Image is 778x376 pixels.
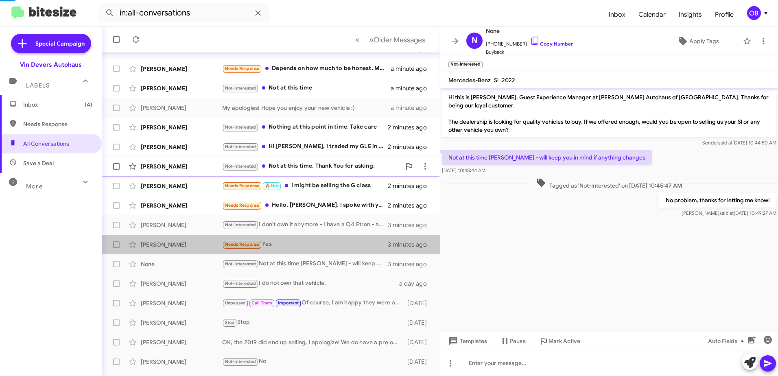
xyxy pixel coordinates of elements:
span: Not-Interested [225,222,256,227]
div: [PERSON_NAME] [141,338,222,346]
div: [PERSON_NAME] [141,143,222,151]
div: Nothing at this point in time. Take care [222,122,388,132]
button: Apply Tags [656,34,739,48]
span: Needs Response [225,203,260,208]
div: [PERSON_NAME] [141,319,222,327]
div: 2 minutes ago [388,143,433,151]
button: Next [364,31,430,48]
div: [PERSON_NAME] [141,182,222,190]
button: Previous [350,31,365,48]
button: OB [740,6,769,20]
span: Unpaused [225,300,246,306]
span: Not-Interested [225,164,256,169]
span: Needs Response [225,66,260,71]
small: Not-Interested [448,61,483,68]
span: Important [278,300,299,306]
div: OK, the 2019 did end up selling, I apologize! We do have a pre owned 2024 if you'd be interested?... [222,338,404,346]
div: a day ago [399,280,433,288]
span: » [369,35,374,45]
div: I do not own that vehicle. [222,279,399,288]
div: I might be selling the G class [222,181,388,190]
span: [PHONE_NUMBER] [486,36,573,48]
span: Not-Interested [225,144,256,149]
div: [PERSON_NAME] [141,280,222,288]
span: Needs Response [225,242,260,247]
div: Hello, [PERSON_NAME]. I spoke with you a few weeks ago about my warranty money being refunded. Di... [222,201,388,210]
span: Templates [447,334,487,348]
div: Yes [222,240,388,249]
a: Special Campaign [11,34,91,53]
span: Mark Active [549,334,580,348]
a: Insights [672,3,708,26]
div: [PERSON_NAME] [141,201,222,210]
input: Search [98,3,269,23]
div: 2 minutes ago [388,123,433,131]
div: 3 minutes ago [388,240,433,249]
div: 3 minutes ago [388,260,433,268]
div: OB [747,6,761,20]
span: Not-Interested [225,281,256,286]
div: No [222,357,404,366]
div: [PERSON_NAME] [141,358,222,366]
div: [PERSON_NAME] [141,65,222,73]
div: Hi [PERSON_NAME], I traded my GLE in last year...and don't have any vehicles right now I can sell. [222,142,388,151]
span: Not-Interested [225,359,256,364]
span: Sl [494,77,498,84]
span: said at [718,140,732,146]
div: Depends on how much to be honest. My S4 is paid off and has a brand new engine. [222,64,391,73]
div: a minute ago [391,84,433,92]
div: [DATE] [404,319,433,327]
a: Inbox [602,3,632,26]
div: a minute ago [391,104,433,112]
p: No problem, thanks for letting me know! [659,193,776,208]
span: said at [719,210,734,216]
div: My apologies! Hope you enjoy your new vehicle :) [222,104,391,112]
span: Tagged as 'Not-Interested' on [DATE] 10:45:47 AM [533,178,685,190]
span: Older Messages [374,35,425,44]
nav: Page navigation example [351,31,430,48]
div: 2 minutes ago [388,201,433,210]
div: None [141,260,222,268]
span: « [355,35,360,45]
p: Not at this time [PERSON_NAME] - will keep you in mind if anything changes [442,150,652,165]
span: Needs Response [23,120,92,128]
div: [PERSON_NAME] [141,104,222,112]
div: [DATE] [404,338,433,346]
div: a minute ago [391,65,433,73]
span: Labels [26,82,50,89]
span: Needs Response [225,183,260,188]
a: Profile [708,3,740,26]
span: 🔥 Hot [265,183,279,188]
div: [PERSON_NAME] [141,84,222,92]
span: Not-Interested [225,85,256,91]
span: Apply Tags [689,34,719,48]
span: Special Campaign [35,39,85,48]
span: Sender [DATE] 10:44:50 AM [702,140,776,146]
p: Hi this is [PERSON_NAME], Guest Experience Manager at [PERSON_NAME] Autohaus of [GEOGRAPHIC_DATA]... [442,90,776,137]
div: Not at this time [222,83,391,93]
span: Call Them [251,300,273,306]
span: Auto Fields [708,334,747,348]
span: None [486,26,573,36]
button: Pause [494,334,532,348]
span: Pause [510,334,526,348]
div: [DATE] [404,299,433,307]
span: (4) [85,101,92,109]
span: All Conversations [23,140,69,148]
div: [PERSON_NAME] [141,240,222,249]
button: Templates [440,334,494,348]
a: Copy Number [530,41,573,47]
div: [PERSON_NAME] [141,162,222,171]
span: N [472,34,478,47]
span: More [26,183,43,190]
span: Calendar [632,3,672,26]
span: Mercedes-Benz [448,77,491,84]
span: Stop [225,320,235,325]
div: 2 minutes ago [388,182,433,190]
div: Not at this time. Thank You for asking. [222,162,401,171]
div: 3 minutes ago [388,221,433,229]
div: [PERSON_NAME] [141,123,222,131]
